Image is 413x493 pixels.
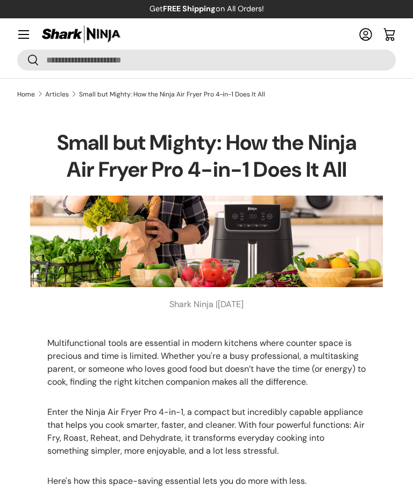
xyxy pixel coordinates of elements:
[45,91,69,98] a: Articles
[52,129,361,182] h1: Small but Mighty: How the Ninja Air Fryer Pro 4-in-1 Does It All
[47,406,366,457] p: Enter the Ninja Air Fryer Pro 4-in-1, a compact but incredibly capable appliance that helps you c...
[47,337,366,388] p: Multifunctional tools are essential in modern kitchens where counter space is precious and time i...
[218,298,244,310] time: [DATE]
[17,91,35,98] a: Home
[17,89,396,99] nav: Breadcrumbs
[30,196,383,288] img: Small but Mighty: How the Ninja Air Fryer Pro 4-in-1 Does It All
[149,3,264,15] p: Get on All Orders!
[41,24,122,45] img: Shark Ninja Philippines
[79,91,265,98] a: Small but Mighty: How the Ninja Air Fryer Pro 4-in-1 Does It All
[163,4,216,13] strong: FREE Shipping
[47,475,366,488] p: Here's how this space-saving essential lets you do more with less.
[52,298,361,311] p: Shark Ninja |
